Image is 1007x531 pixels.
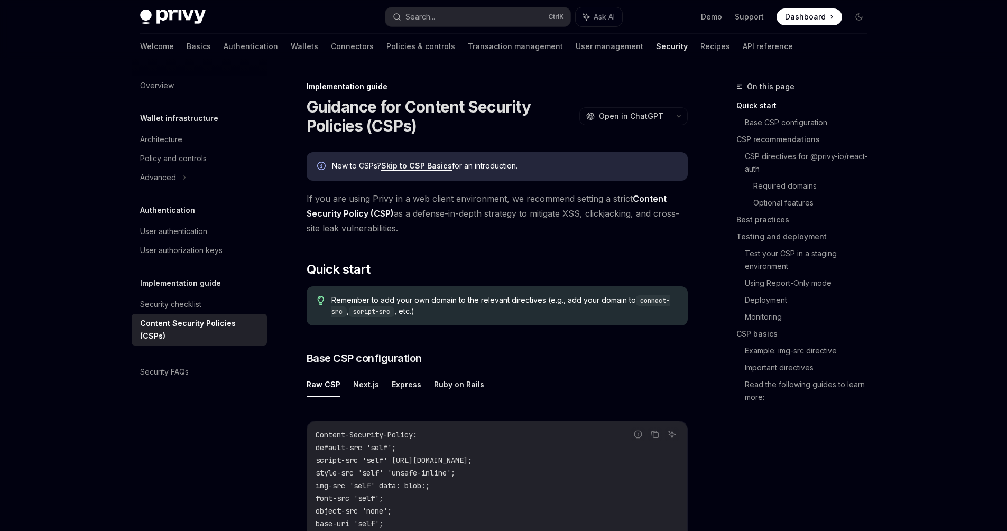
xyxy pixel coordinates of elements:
a: CSP directives for @privy-io/react-auth [745,148,876,178]
button: Ask AI [665,427,679,441]
a: Required domains [753,178,876,194]
a: Monitoring [745,309,876,325]
svg: Info [317,162,328,172]
a: Example: img-src directive [745,342,876,359]
a: Basics [187,34,211,59]
h5: Authentication [140,204,195,217]
div: Search... [405,11,435,23]
a: Architecture [132,130,267,149]
div: Overview [140,79,174,92]
a: Demo [701,12,722,22]
a: Quick start [736,97,876,114]
div: Architecture [140,133,182,146]
button: Copy the contents from the code block [648,427,662,441]
div: Policy and controls [140,152,207,165]
a: Connectors [331,34,374,59]
button: Ruby on Rails [434,372,484,397]
a: Test your CSP in a staging environment [745,245,876,275]
a: User management [576,34,643,59]
a: Overview [132,76,267,95]
span: font-src 'self'; [316,493,383,503]
span: Content-Security-Policy: [316,430,417,440]
a: Security checklist [132,295,267,314]
a: Wallets [291,34,318,59]
div: User authorization keys [140,244,223,257]
h5: Wallet infrastructure [140,112,218,125]
a: Optional features [753,194,876,211]
a: Read the following guides to learn more: [745,376,876,406]
span: Ask AI [594,12,615,22]
svg: Tip [317,296,325,305]
h1: Guidance for Content Security Policies (CSPs) [307,97,575,135]
a: Security [656,34,688,59]
a: Using Report-Only mode [745,275,876,292]
code: connect-src [331,295,670,317]
a: CSP basics [736,325,876,342]
span: Remember to add your own domain to the relevant directives (e.g., add your domain to , , etc.) [331,295,677,317]
span: Ctrl K [548,13,564,21]
button: Open in ChatGPT [579,107,670,125]
img: dark logo [140,10,206,24]
button: Ask AI [576,7,622,26]
span: object-src 'none'; [316,506,392,516]
span: default-src 'self'; [316,443,396,452]
button: Report incorrect code [631,427,645,441]
a: Skip to CSP Basics [381,161,452,171]
button: Search...CtrlK [385,7,570,26]
a: Security FAQs [132,362,267,381]
button: Raw CSP [307,372,340,397]
span: On this page [747,80,794,93]
a: CSP recommendations [736,131,876,148]
a: Deployment [745,292,876,309]
button: Next.js [353,372,379,397]
a: Policies & controls [386,34,455,59]
a: Testing and deployment [736,228,876,245]
a: Authentication [224,34,278,59]
span: If you are using Privy in a web client environment, we recommend setting a strict as a defense-in... [307,191,688,236]
div: Security checklist [140,298,201,311]
a: Support [735,12,764,22]
div: New to CSPs? for an introduction. [332,161,677,172]
a: API reference [743,34,793,59]
div: User authentication [140,225,207,238]
div: Security FAQs [140,366,189,378]
a: User authorization keys [132,241,267,260]
a: Best practices [736,211,876,228]
span: Open in ChatGPT [599,111,663,122]
div: Implementation guide [307,81,688,92]
a: User authentication [132,222,267,241]
span: Base CSP configuration [307,351,422,366]
a: Transaction management [468,34,563,59]
span: Quick start [307,261,370,278]
a: Important directives [745,359,876,376]
a: Policy and controls [132,149,267,168]
span: style-src 'self' 'unsafe-inline'; [316,468,455,478]
a: Base CSP configuration [745,114,876,131]
a: Content Security Policies (CSPs) [132,314,267,346]
span: Dashboard [785,12,826,22]
div: Advanced [140,171,176,184]
span: script-src 'self' [URL][DOMAIN_NAME]; [316,455,472,465]
div: Content Security Policies (CSPs) [140,317,261,342]
button: Express [392,372,421,397]
a: Recipes [700,34,730,59]
a: Welcome [140,34,174,59]
code: script-src [349,306,394,317]
button: Toggle dark mode [851,8,867,25]
span: img-src 'self' data: blob:; [316,481,430,490]
a: Dashboard [777,8,842,25]
h5: Implementation guide [140,277,221,290]
span: base-uri 'self'; [316,519,383,528]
